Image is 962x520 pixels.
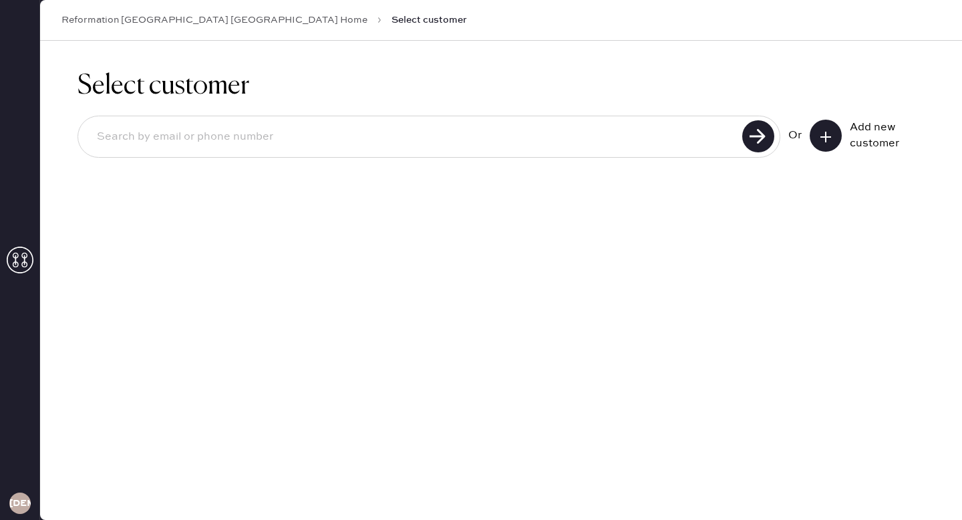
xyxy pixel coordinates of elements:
span: Select customer [391,13,467,27]
div: Add new customer [850,120,917,152]
input: Search by email or phone number [86,122,738,152]
div: Or [788,128,802,144]
h1: Select customer [77,70,925,102]
a: Reformation [GEOGRAPHIC_DATA] [GEOGRAPHIC_DATA] Home [61,13,367,27]
h3: [DEMOGRAPHIC_DATA] [9,499,31,508]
